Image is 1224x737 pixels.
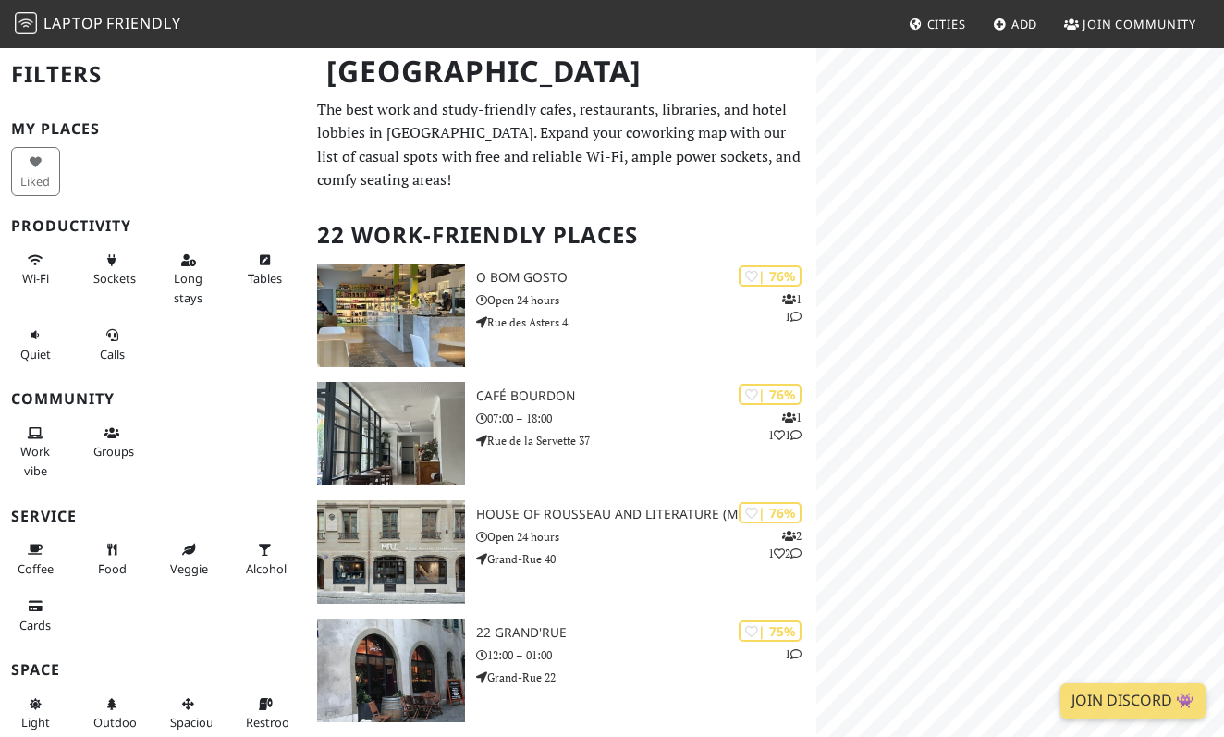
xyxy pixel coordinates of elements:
p: 1 1 [782,290,802,326]
h3: House of Rousseau and Literature (MRL) [476,507,816,522]
h3: Community [11,390,295,408]
a: Join Discord 👾 [1060,683,1206,719]
h2: Filters [11,46,295,103]
p: Rue de la Servette 37 [476,432,816,449]
a: Add [985,7,1046,41]
img: 22 grand'rue [317,619,465,722]
p: Rue des Asters 4 [476,313,816,331]
span: Coffee [18,560,54,577]
h3: O Bom Gosto [476,270,816,286]
a: Café Bourdon | 76% 111 Café Bourdon 07:00 – 18:00 Rue de la Servette 37 [306,382,816,485]
h3: My Places [11,120,295,138]
a: LaptopFriendly LaptopFriendly [15,8,181,41]
span: Alcohol [246,560,287,577]
p: 07:00 – 18:00 [476,410,816,427]
p: The best work and study-friendly cafes, restaurants, libraries, and hotel lobbies in [GEOGRAPHIC_... [317,98,805,192]
h3: Service [11,508,295,525]
img: Café Bourdon [317,382,465,485]
span: Natural light [21,714,50,731]
button: Groups [88,418,137,467]
h1: [GEOGRAPHIC_DATA] [312,46,813,97]
button: Food [88,534,137,583]
p: Open 24 hours [476,528,816,546]
img: House of Rousseau and Literature (MRL) [317,500,465,604]
p: 1 [785,645,802,663]
span: Credit cards [19,617,51,633]
a: O Bom Gosto | 76% 11 O Bom Gosto Open 24 hours Rue des Asters 4 [306,264,816,367]
span: Laptop [43,13,104,33]
button: Sockets [88,245,137,294]
button: Cards [11,591,60,640]
button: Coffee [11,534,60,583]
span: Cities [927,16,966,32]
p: 12:00 – 01:00 [476,646,816,664]
span: Add [1011,16,1038,32]
span: People working [20,443,50,478]
p: 1 1 1 [768,409,802,444]
h3: Café Bourdon [476,388,816,404]
h3: Space [11,661,295,679]
button: Tables [240,245,289,294]
img: O Bom Gosto [317,264,465,367]
span: Stable Wi-Fi [22,270,49,287]
span: Outdoor area [93,714,141,731]
h3: 22 grand'rue [476,625,816,641]
h3: Productivity [11,217,295,235]
span: Food [98,560,127,577]
span: Restroom [246,714,300,731]
h2: 22 Work-Friendly Places [317,207,805,264]
span: Work-friendly tables [248,270,282,287]
p: Open 24 hours [476,291,816,309]
p: Grand-Rue 40 [476,550,816,568]
a: Join Community [1057,7,1204,41]
button: Wi-Fi [11,245,60,294]
span: Join Community [1083,16,1196,32]
button: Work vibe [11,418,60,485]
span: Long stays [174,270,202,305]
p: 2 1 2 [768,527,802,562]
a: House of Rousseau and Literature (MRL) | 76% 212 House of Rousseau and Literature (MRL) Open 24 h... [306,500,816,604]
a: 22 grand'rue | 75% 1 22 grand'rue 12:00 – 01:00 Grand-Rue 22 [306,619,816,722]
button: Long stays [165,245,214,313]
div: | 76% [739,502,802,523]
img: LaptopFriendly [15,12,37,34]
a: Cities [901,7,973,41]
span: Group tables [93,443,134,460]
span: Power sockets [93,270,136,287]
div: | 75% [739,620,802,642]
button: Veggie [165,534,214,583]
span: Veggie [170,560,208,577]
button: Quiet [11,320,60,369]
div: | 76% [739,384,802,405]
span: Video/audio calls [100,346,125,362]
p: Grand-Rue 22 [476,669,816,686]
span: Friendly [106,13,180,33]
button: Calls [88,320,137,369]
span: Spacious [170,714,219,731]
div: | 76% [739,265,802,287]
span: Quiet [20,346,51,362]
button: Alcohol [240,534,289,583]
